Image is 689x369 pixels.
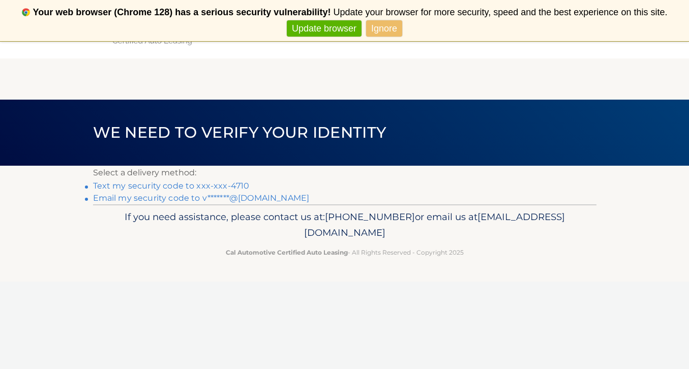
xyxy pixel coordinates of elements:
span: Update your browser for more security, speed and the best experience on this site. [333,7,667,17]
p: If you need assistance, please contact us at: or email us at [100,209,590,241]
a: Email my security code to v*******@[DOMAIN_NAME] [93,193,310,203]
b: Your web browser (Chrome 128) has a serious security vulnerability! [33,7,331,17]
strong: Cal Automotive Certified Auto Leasing [226,249,348,256]
p: - All Rights Reserved - Copyright 2025 [100,247,590,258]
a: Update browser [287,20,362,37]
a: Ignore [366,20,402,37]
span: [PHONE_NUMBER] [325,211,415,223]
span: We need to verify your identity [93,123,386,142]
a: Text my security code to xxx-xxx-4710 [93,181,250,191]
p: Select a delivery method: [93,166,596,180]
